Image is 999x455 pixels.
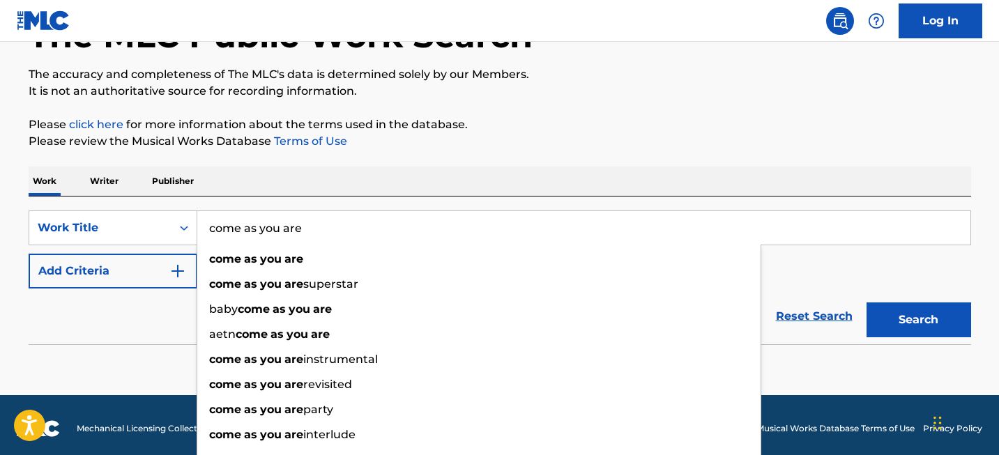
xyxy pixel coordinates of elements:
strong: come [238,302,270,316]
a: click here [69,118,123,131]
strong: are [284,378,303,391]
p: It is not an authoritative source for recording information. [29,83,971,100]
strong: come [209,277,241,291]
strong: as [244,277,257,291]
span: Mechanical Licensing Collective © 2025 [77,422,238,435]
a: Terms of Use [271,134,347,148]
p: Publisher [148,167,198,196]
p: The accuracy and completeness of The MLC's data is determined solely by our Members. [29,66,971,83]
span: aetn [209,327,236,341]
div: Glisser [933,402,942,444]
img: search [832,13,848,29]
strong: are [284,252,303,265]
img: help [868,13,885,29]
strong: come [209,403,241,416]
strong: as [244,403,257,416]
strong: as [270,327,284,341]
div: Help [862,7,890,35]
strong: as [273,302,286,316]
span: party [303,403,333,416]
div: Work Title [38,219,163,236]
strong: you [260,277,282,291]
button: Add Criteria [29,254,197,288]
strong: are [284,277,303,291]
strong: come [209,353,241,366]
strong: as [244,353,257,366]
strong: are [284,403,303,416]
strong: you [260,403,282,416]
strong: you [260,378,282,391]
span: instrumental [303,353,378,366]
strong: you [287,327,308,341]
span: baby [209,302,238,316]
a: Log In [899,3,982,38]
strong: you [260,252,282,265]
p: Work [29,167,61,196]
strong: as [244,252,257,265]
a: Public Search [826,7,854,35]
strong: are [284,428,303,441]
strong: as [244,428,257,441]
span: interlude [303,428,356,441]
strong: come [209,378,241,391]
img: 9d2ae6d4665cec9f34b9.svg [169,263,186,279]
p: Please review the Musical Works Database [29,133,971,150]
a: Musical Works Database Terms of Use [756,422,915,435]
strong: you [260,428,282,441]
p: Writer [86,167,123,196]
button: Search [867,302,971,337]
div: Widget de chat [929,388,999,455]
form: Search Form [29,210,971,344]
strong: are [313,302,332,316]
strong: are [284,353,303,366]
strong: you [289,302,310,316]
a: Reset Search [769,301,860,332]
strong: you [260,353,282,366]
a: Privacy Policy [923,422,982,435]
img: MLC Logo [17,10,70,31]
strong: come [209,252,241,265]
strong: are [311,327,330,341]
p: Please for more information about the terms used in the database. [29,116,971,133]
strong: as [244,378,257,391]
strong: come [236,327,268,341]
strong: come [209,428,241,441]
iframe: Chat Widget [929,388,999,455]
span: superstar [303,277,358,291]
span: revisited [303,378,352,391]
